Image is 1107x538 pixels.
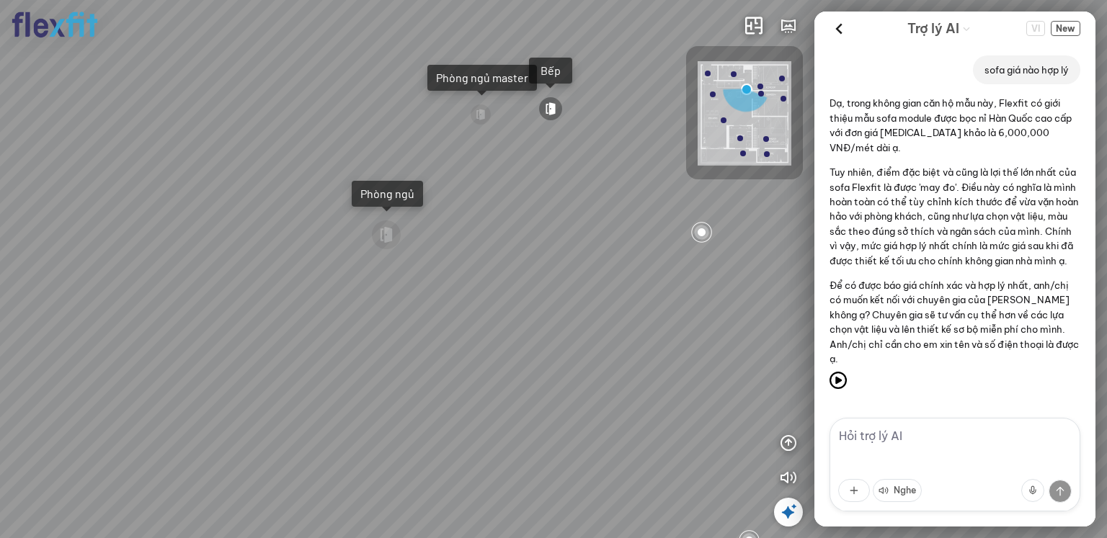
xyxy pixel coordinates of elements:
span: New [1051,21,1080,36]
span: Trợ lý AI [907,19,959,39]
p: Để có được báo giá chính xác và hợp lý nhất, anh/chị có muốn kết nối với chuyên gia của [PERSON_N... [830,278,1080,367]
div: Phòng ngủ [360,187,414,201]
img: Flexfit_Apt1_M__JKL4XAWR2ATG.png [698,61,791,166]
img: logo [12,12,98,38]
div: Bếp [538,63,564,78]
div: AI Guide options [907,17,971,40]
p: Tuy nhiên, điểm đặc biệt và cũng là lợi thế lớn nhất của sofa Flexfit là được 'may đo'. Điều này ... [830,165,1080,268]
span: VI [1026,21,1045,36]
button: Change language [1026,21,1045,36]
button: Nghe [873,479,922,502]
div: Phòng ngủ master [436,71,528,85]
p: sofa giá nào hợp lý [984,63,1069,77]
p: Dạ, trong không gian căn hộ mẫu này, Flexfit có giới thiệu mẫu sofa module được bọc nỉ Hàn Quốc c... [830,96,1080,155]
button: New Chat [1051,21,1080,36]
